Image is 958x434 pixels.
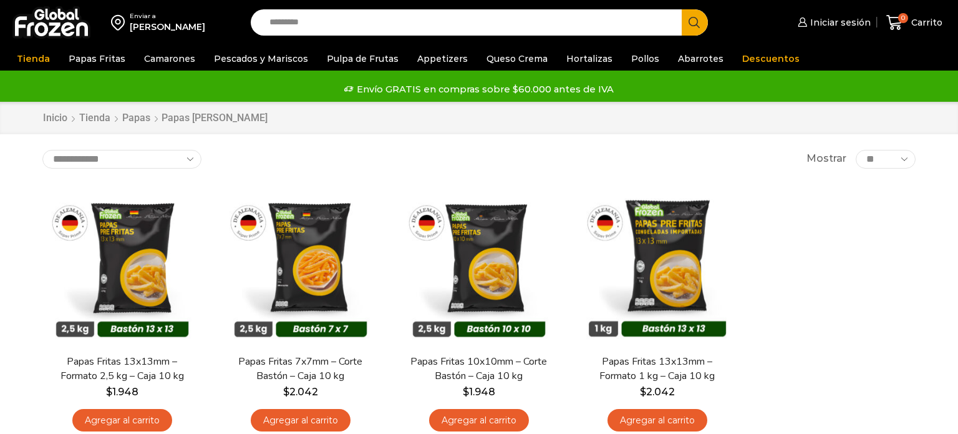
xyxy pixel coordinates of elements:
a: Papas Fritas 7x7mm – Corte Bastón – Caja 10 kg [229,355,372,383]
a: Papas Fritas [62,47,132,71]
a: Camarones [138,47,201,71]
a: Pollos [625,47,665,71]
img: address-field-icon.svg [111,12,130,33]
span: $ [463,386,469,398]
span: $ [283,386,289,398]
a: Tienda [79,111,111,126]
a: Pulpa de Frutas [321,47,405,71]
span: $ [640,386,646,398]
a: Agregar al carrito: “Papas Fritas 13x13mm - Formato 1 kg - Caja 10 kg” [607,409,707,432]
span: $ [106,386,112,398]
bdi: 2.042 [640,386,675,398]
div: Enviar a [130,12,205,21]
select: Pedido de la tienda [42,150,201,169]
a: Agregar al carrito: “Papas Fritas 10x10mm - Corte Bastón - Caja 10 kg” [429,409,529,432]
a: Iniciar sesión [795,10,871,35]
a: Papas Fritas 13x13mm – Formato 2,5 kg – Caja 10 kg [51,355,194,383]
a: Abarrotes [672,47,730,71]
span: Iniciar sesión [807,16,871,29]
a: Appetizers [411,47,474,71]
a: Papas Fritas 13x13mm – Formato 1 kg – Caja 10 kg [586,355,729,383]
a: Inicio [42,111,68,126]
button: Search button [682,9,708,36]
a: 0 Carrito [883,8,946,37]
a: Descuentos [736,47,806,71]
a: Papas [122,111,151,126]
nav: Breadcrumb [42,111,268,126]
a: Queso Crema [480,47,554,71]
a: Agregar al carrito: “Papas Fritas 13x13mm - Formato 2,5 kg - Caja 10 kg” [72,409,172,432]
bdi: 2.042 [283,386,318,398]
a: Agregar al carrito: “Papas Fritas 7x7mm - Corte Bastón - Caja 10 kg” [251,409,351,432]
h1: Papas [PERSON_NAME] [162,112,268,124]
a: Pescados y Mariscos [208,47,314,71]
span: Carrito [908,16,942,29]
div: [PERSON_NAME] [130,21,205,33]
a: Hortalizas [560,47,619,71]
span: 0 [898,13,908,23]
bdi: 1.948 [106,386,138,398]
bdi: 1.948 [463,386,495,398]
a: Papas Fritas 10x10mm – Corte Bastón – Caja 10 kg [407,355,551,383]
span: Mostrar [806,152,846,166]
a: Tienda [11,47,56,71]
